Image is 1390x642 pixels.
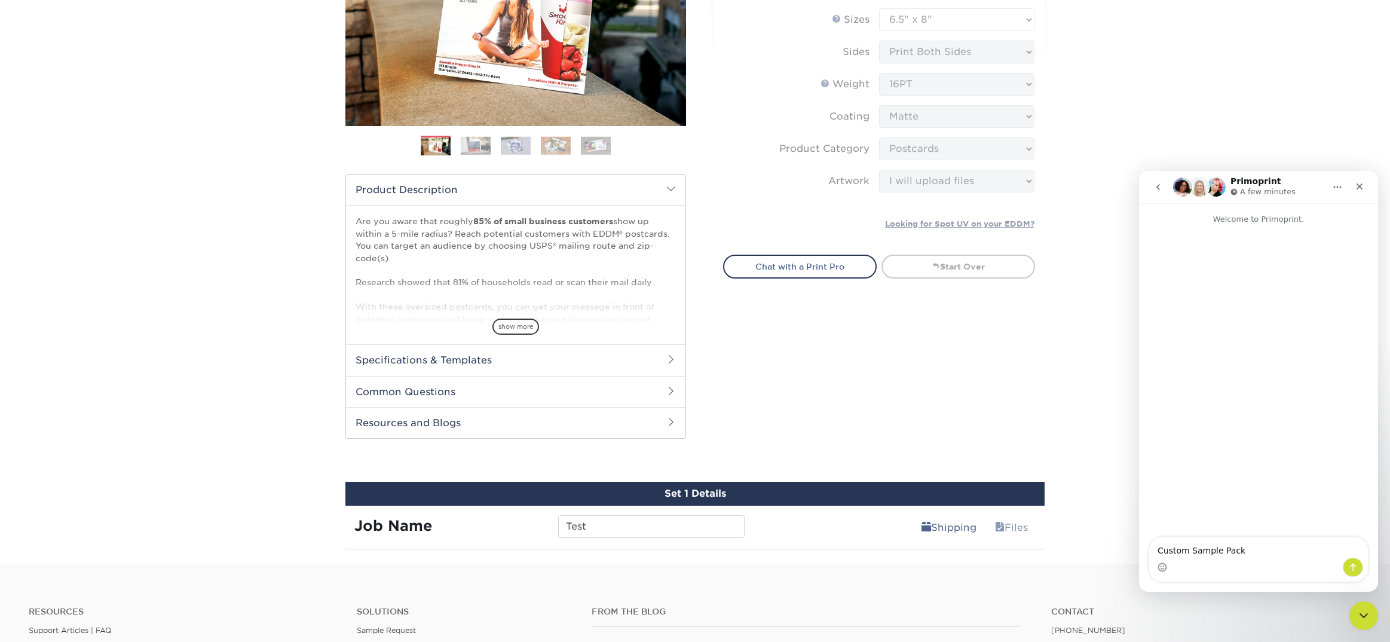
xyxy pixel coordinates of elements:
[921,522,931,533] span: shipping
[346,175,685,205] h2: Product Description
[29,607,339,617] h4: Resources
[501,136,531,155] img: EDDM 03
[581,136,611,155] img: EDDM 05
[995,522,1005,533] span: files
[421,136,451,157] img: EDDM 01
[346,376,685,407] h2: Common Questions
[1139,171,1378,592] iframe: To enrich screen reader interactions, please activate Accessibility in Grammarly extension settings
[492,319,539,335] span: show more
[346,344,685,375] h2: Specifications & Templates
[592,607,1019,617] h4: From the Blog
[345,482,1045,506] div: Set 1 Details
[356,215,676,435] p: Are you aware that roughly show up within a 5-mile radius? Reach potential customers with EDDM® p...
[1051,607,1361,617] a: Contact
[357,626,416,635] a: Sample Request
[914,515,984,539] a: Shipping
[1051,626,1125,635] a: [PHONE_NUMBER]
[558,515,744,538] input: Enter a job name
[541,136,571,155] img: EDDM 04
[723,255,877,279] a: Chat with a Print Pro
[881,255,1035,279] a: Start Over
[354,517,432,534] strong: Job Name
[987,515,1036,539] a: Files
[1349,601,1378,630] iframe: To enrich screen reader interactions, please activate Accessibility in Grammarly extension settings
[3,606,102,638] iframe: Google Customer Reviews
[346,407,685,438] h2: Resources and Blogs
[357,607,573,617] h4: Solutions
[461,136,491,155] img: EDDM 02
[473,216,613,226] strong: 85% of small business customers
